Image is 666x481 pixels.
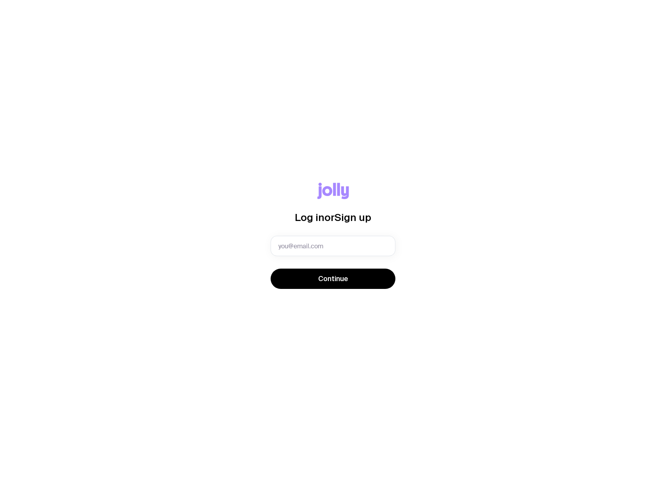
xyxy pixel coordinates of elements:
span: Sign up [335,212,371,223]
button: Continue [271,269,395,289]
input: you@email.com [271,236,395,256]
span: Log in [295,212,324,223]
span: or [324,212,335,223]
span: Continue [318,274,348,283]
